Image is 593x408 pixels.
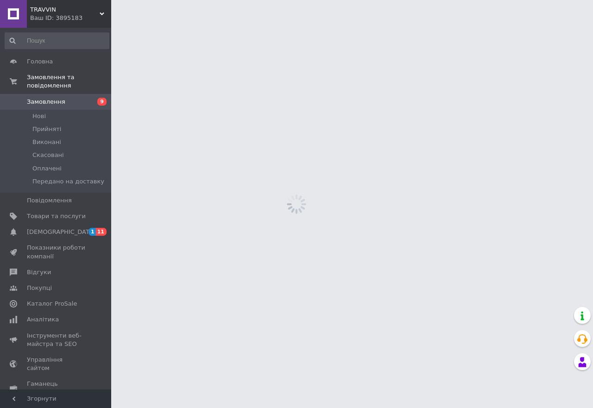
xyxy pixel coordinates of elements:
span: Замовлення [27,98,65,106]
span: Товари та послуги [27,212,86,220]
span: Інструменти веб-майстра та SEO [27,332,86,348]
span: Передано на доставку [32,177,104,186]
div: Ваш ID: 3895183 [30,14,111,22]
span: 11 [96,228,107,236]
span: Прийняті [32,125,61,133]
span: 1 [88,228,96,236]
span: Покупці [27,284,52,292]
span: Виконані [32,138,61,146]
span: Повідомлення [27,196,72,205]
span: Каталог ProSale [27,300,77,308]
span: TRAVVIN [30,6,100,14]
span: Нові [32,112,46,120]
span: Скасовані [32,151,64,159]
span: Оплачені [32,164,62,173]
span: Головна [27,57,53,66]
span: Замовлення та повідомлення [27,73,111,90]
span: 9 [97,98,107,106]
input: Пошук [5,32,109,49]
span: Управління сайтом [27,356,86,372]
span: Гаманець компанії [27,380,86,396]
span: Відгуки [27,268,51,276]
span: Показники роботи компанії [27,244,86,260]
span: [DEMOGRAPHIC_DATA] [27,228,95,236]
span: Аналітика [27,315,59,324]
